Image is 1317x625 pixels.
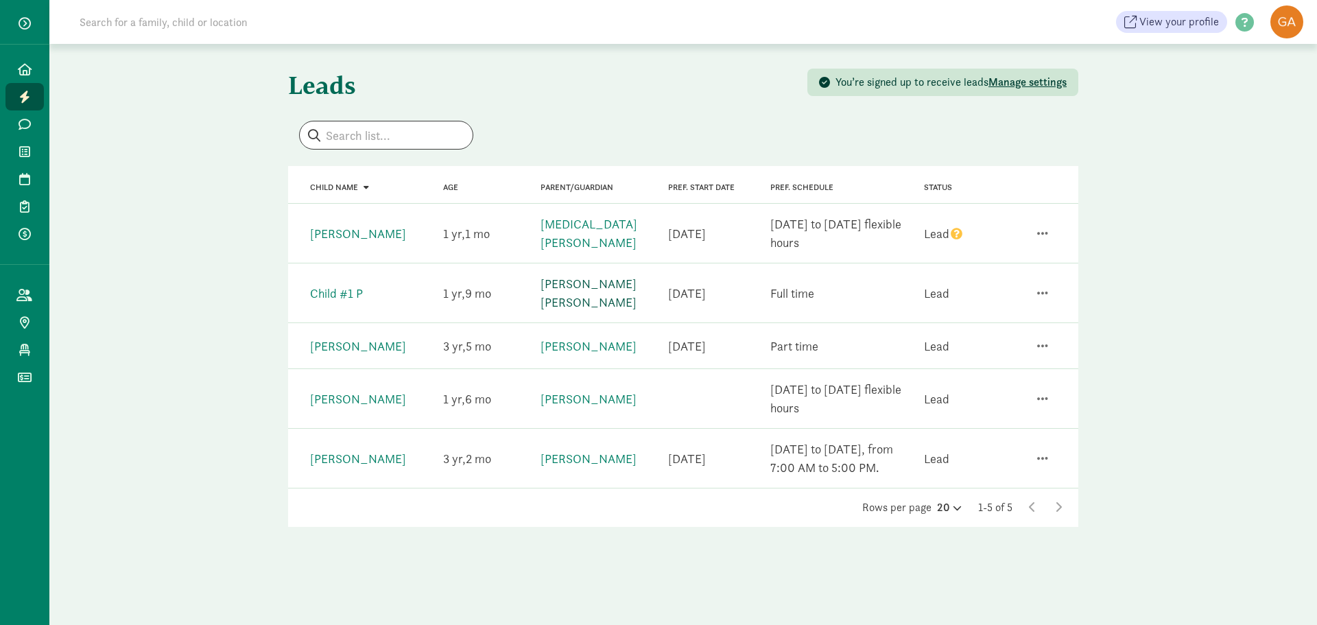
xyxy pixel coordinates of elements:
span: 3 [443,338,466,354]
a: [PERSON_NAME] [310,451,406,467]
div: [DATE] to [DATE] flexible hours [770,215,907,252]
span: Pref. Start Date [668,182,735,192]
h1: Leads [288,60,680,110]
div: [DATE] to [DATE], from 7:00 AM to 5:00 PM. [770,440,907,477]
div: Part time [770,337,818,355]
a: View your profile [1116,11,1227,33]
span: 5 [466,338,491,354]
a: [PERSON_NAME] [541,451,637,467]
div: Rows per page 1-5 of 5 [288,499,1078,516]
span: 1 [443,391,465,407]
div: Lead [924,224,964,243]
a: [PERSON_NAME] [310,226,406,241]
span: 1 [465,226,490,241]
div: [DATE] [668,284,706,303]
div: Lead [924,284,949,303]
span: Child name [310,182,358,192]
div: Lead [924,449,949,468]
iframe: Chat Widget [1248,559,1317,625]
span: Manage settings [988,75,1067,89]
div: [DATE] to [DATE] flexible hours [770,380,907,417]
a: [MEDICAL_DATA][PERSON_NAME] [541,216,637,250]
span: 6 [465,391,491,407]
a: [PERSON_NAME] [PERSON_NAME] [541,276,637,310]
div: [DATE] [668,449,706,468]
span: Pref. Schedule [770,182,833,192]
div: Full time [770,284,814,303]
span: Status [924,182,952,192]
a: Child #1 P [310,285,363,301]
span: 9 [465,285,491,301]
div: Lead [924,390,949,408]
input: Search list... [300,121,473,149]
span: 3 [443,451,466,467]
div: Lead [924,337,949,355]
div: [DATE] [668,337,706,355]
a: Parent/Guardian [541,182,613,192]
a: Age [443,182,458,192]
input: Search for a family, child or location [71,8,456,36]
span: 2 [466,451,491,467]
a: [PERSON_NAME] [310,391,406,407]
div: [DATE] [668,224,706,243]
a: [PERSON_NAME] [310,338,406,354]
a: Child name [310,182,369,192]
div: 20 [937,499,962,516]
a: [PERSON_NAME] [541,391,637,407]
span: 1 [443,226,465,241]
div: You’re signed up to receive leads [835,74,1067,91]
span: View your profile [1139,14,1219,30]
a: [PERSON_NAME] [541,338,637,354]
span: 1 [443,285,465,301]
